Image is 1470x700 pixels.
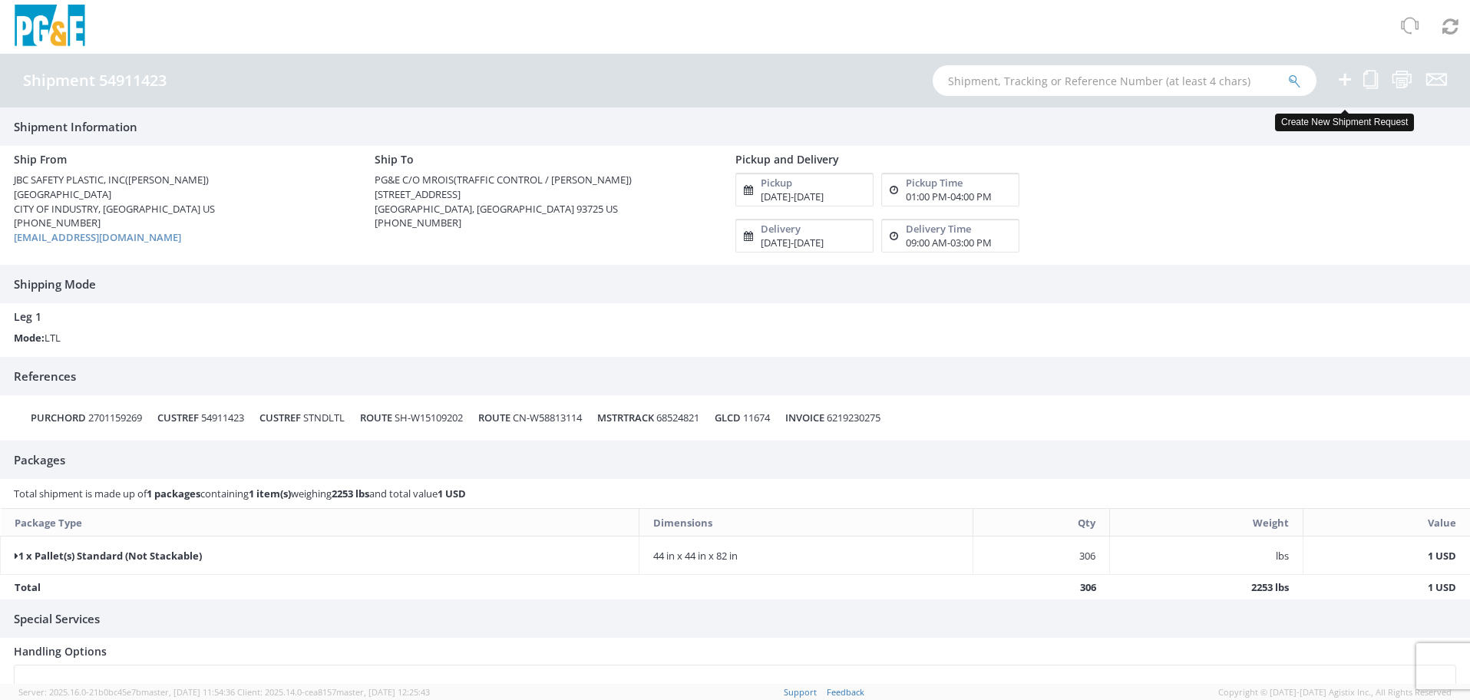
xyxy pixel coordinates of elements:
[761,236,824,250] div: [DATE] [DATE]
[12,5,88,50] img: pge-logo-06675f144f4cfa6a6814.png
[1110,537,1303,575] td: lbs
[14,331,45,345] strong: Mode:
[761,177,792,188] h5: Pickup
[597,412,654,423] h5: MSTRTRACK
[157,412,199,423] h5: CUSTREF
[1275,114,1414,131] div: Create New Shipment Request
[784,686,817,698] a: Support
[14,202,352,216] div: CITY OF INDUSTRY, [GEOGRAPHIC_DATA] US
[14,173,352,187] div: JBC SAFETY PLASTIC, INC
[14,311,1456,322] h4: Leg 1
[906,236,992,250] div: 09:00 AM 03:00 PM
[141,686,235,698] span: master, [DATE] 11:54:36
[906,223,971,234] h5: Delivery Time
[906,177,963,188] h5: Pickup Time
[249,487,291,500] strong: 1 item(s)
[973,575,1110,599] td: 306
[761,190,824,204] div: [DATE] [DATE]
[2,331,368,345] div: LTL
[513,411,582,424] span: CN-W58813114
[375,202,712,216] div: [GEOGRAPHIC_DATA], [GEOGRAPHIC_DATA] 93725 US
[15,549,202,563] strong: 1 x Pallet(s) Standard (Not Stackable)
[715,412,741,423] h5: GLCD
[23,72,167,89] h4: Shipment 54911423
[1428,549,1456,563] strong: 1 USD
[303,411,345,424] span: STNDLTL
[743,411,770,424] span: 11674
[973,509,1110,537] th: Qty
[14,187,352,202] div: [GEOGRAPHIC_DATA]
[735,154,1193,165] h4: Pickup and Delivery
[259,412,301,423] h5: CUSTREF
[375,187,712,202] div: [STREET_ADDRESS]
[375,154,712,165] h4: Ship To
[1303,509,1470,537] th: Value
[906,190,992,204] div: 01:00 PM 04:00 PM
[14,646,1456,657] h4: Handling Options
[147,487,200,500] strong: 1 packages
[201,411,244,424] span: 54911423
[478,412,510,423] h5: ROUTE
[1,575,973,599] td: Total
[827,411,880,424] span: 6219230275
[31,412,86,423] h5: PURCHORD
[438,487,466,500] strong: 1 USD
[656,411,699,424] span: 68524821
[360,412,392,423] h5: ROUTE
[947,236,950,249] span: -
[791,190,794,203] span: -
[973,537,1110,575] td: 306
[454,173,632,187] span: (TRAFFIC CONTROL / [PERSON_NAME])
[237,686,430,698] span: Client: 2025.14.0-cea8157
[785,412,824,423] h5: INVOICE
[375,216,712,230] div: [PHONE_NUMBER]
[1218,686,1452,698] span: Copyright © [DATE]-[DATE] Agistix Inc., All Rights Reserved
[1303,575,1470,599] td: 1 USD
[761,223,801,234] h5: Delivery
[332,487,369,500] strong: 2253 lbs
[18,686,235,698] span: Server: 2025.16.0-21b0bc45e7b
[88,411,142,424] span: 2701159269
[375,173,712,187] div: PG&E C/O MROIS
[14,230,181,244] a: [EMAIL_ADDRESS][DOMAIN_NAME]
[639,537,973,575] td: 44 in x 44 in x 82 in
[791,236,794,249] span: -
[639,509,973,537] th: Dimensions
[933,65,1316,96] input: Shipment, Tracking or Reference Number (at least 4 chars)
[125,173,209,187] span: ([PERSON_NAME])
[395,411,463,424] span: SH-W15109202
[14,154,352,165] h4: Ship From
[947,190,950,203] span: -
[336,686,430,698] span: master, [DATE] 12:25:43
[1110,509,1303,537] th: Weight
[827,686,864,698] a: Feedback
[14,216,352,230] div: [PHONE_NUMBER]
[1110,575,1303,599] td: 2253 lbs
[1,509,639,537] th: Package Type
